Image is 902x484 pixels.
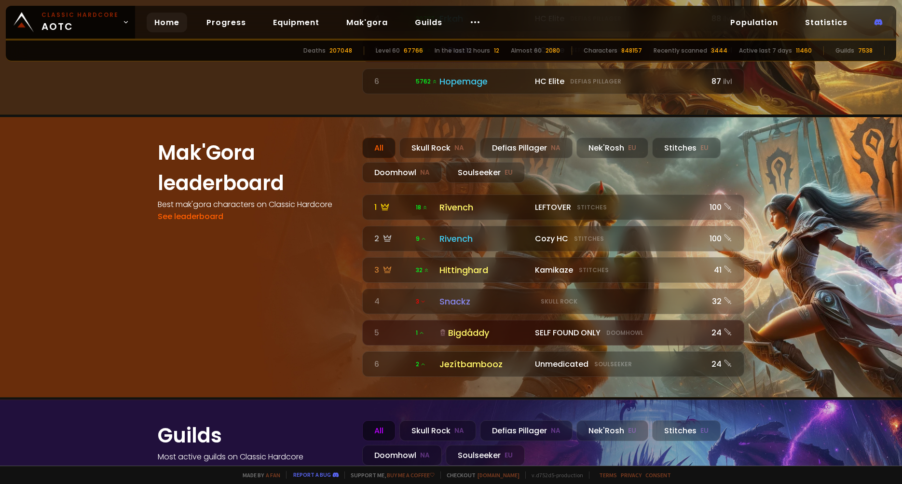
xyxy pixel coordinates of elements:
div: Defias Pillager [480,138,573,158]
span: AOTC [41,11,119,34]
div: 1 [374,201,410,213]
a: 2 9RivenchCozy HCStitches100 [362,226,744,251]
a: 1 18 RîvenchLEFTOVERStitches100 [362,194,744,220]
a: a fan [266,471,280,479]
div: 2 [374,233,410,245]
small: EU [505,168,513,178]
a: 5 1BigdåddySELF FOUND ONLYDoomhowl24 [362,320,744,346]
div: Cozy HC [535,233,701,245]
div: 6 [374,358,410,370]
a: 3 32 HittinghardKamikazeStitches41 [362,257,744,283]
div: Bigdåddy [439,326,529,339]
small: Doomhowl [606,329,643,337]
a: Terms [599,471,617,479]
div: 87 [707,75,732,87]
a: [DOMAIN_NAME] [478,471,519,479]
div: Recently scanned [654,46,707,55]
small: Classic Hardcore [41,11,119,19]
small: EU [700,143,709,153]
span: 18 [416,203,428,212]
div: Snackz [439,295,529,308]
div: Skull Rock [399,138,476,158]
div: 100 [707,201,732,213]
div: Hopemage [439,75,529,88]
div: Nek'Rosh [576,420,648,441]
a: Progress [199,13,254,32]
div: 6 [374,75,410,87]
small: NA [454,143,464,153]
span: 3 [416,297,426,306]
div: 41 [707,264,732,276]
small: EU [700,426,709,436]
div: 32 [707,295,732,307]
a: Report a bug [293,471,331,478]
div: Rîvench [439,201,529,214]
small: Stitches [577,203,607,212]
div: Guilds [835,46,854,55]
a: See leaderboard [158,211,223,222]
small: Stitches [579,266,609,275]
div: 848157 [621,46,642,55]
div: Rivench [439,232,529,245]
h1: Guilds [158,420,351,451]
a: Classic HardcoreAOTC [6,6,135,39]
div: LEFTOVER [535,201,701,213]
span: Made by [237,471,280,479]
span: 9 [416,235,426,243]
div: 11460 [796,46,812,55]
small: NA [454,426,464,436]
a: Population [723,13,786,32]
div: 3 [374,264,410,276]
div: Deaths [303,46,326,55]
div: Level 60 [376,46,400,55]
div: Skull Rock [399,420,476,441]
div: Soulseeker [446,445,525,466]
div: Kamikaze [535,264,701,276]
h4: Most active guilds on Classic Hardcore [158,451,351,463]
small: NA [551,143,560,153]
div: All [362,138,396,158]
span: 2 [416,360,426,369]
span: v. d752d5 - production [525,471,583,479]
small: EU [628,143,636,153]
small: EU [628,426,636,436]
h1: Mak'Gora leaderboard [158,138,351,198]
div: Soulseeker [446,162,525,183]
div: Nek'Rosh [576,138,648,158]
a: 4 3 SnackzSkull Rock32 [362,289,744,314]
div: Doomhowl [362,162,442,183]
div: Stitches [652,138,721,158]
div: SELF FOUND ONLY [535,327,701,339]
a: Guilds [407,13,450,32]
small: Stitches [574,235,604,243]
span: Support me, [344,471,435,479]
small: EU [505,451,513,460]
div: Hittinghard [439,263,529,277]
div: 207048 [329,46,352,55]
div: 67766 [404,46,423,55]
div: Almost 60 [511,46,542,55]
small: Soulseeker [594,360,632,369]
div: Active last 7 days [739,46,792,55]
div: In the last 12 hours [435,46,490,55]
a: Home [147,13,187,32]
a: Mak'gora [339,13,396,32]
div: 12 [494,46,499,55]
div: All [362,420,396,441]
a: Consent [645,471,671,479]
small: NA [420,451,430,460]
div: 7538 [858,46,873,55]
small: NA [551,426,560,436]
div: Doomhowl [362,445,442,466]
div: Defias Pillager [480,420,573,441]
div: Characters [584,46,617,55]
div: 2080 [546,46,560,55]
small: Skull Rock [541,297,577,306]
div: 4 [374,295,410,307]
div: Jezítbambooz [439,358,529,371]
span: 1 [416,329,424,337]
a: Statistics [797,13,855,32]
small: ilvl [723,77,732,86]
div: 3444 [711,46,727,55]
span: 5762 [416,77,437,86]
